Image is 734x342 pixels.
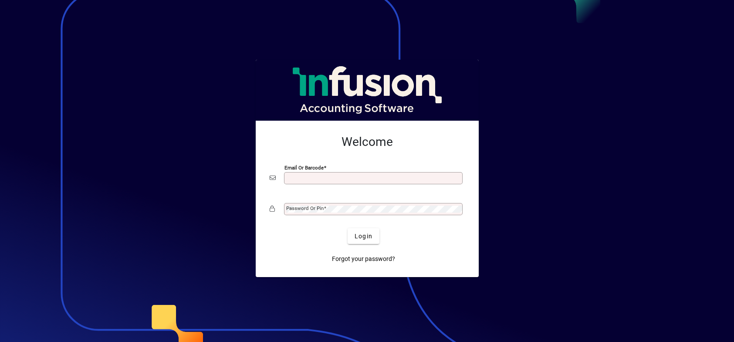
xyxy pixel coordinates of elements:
[355,232,372,241] span: Login
[284,165,324,171] mat-label: Email or Barcode
[332,254,395,264] span: Forgot your password?
[348,228,379,244] button: Login
[286,205,324,211] mat-label: Password or Pin
[328,251,399,267] a: Forgot your password?
[270,135,465,149] h2: Welcome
